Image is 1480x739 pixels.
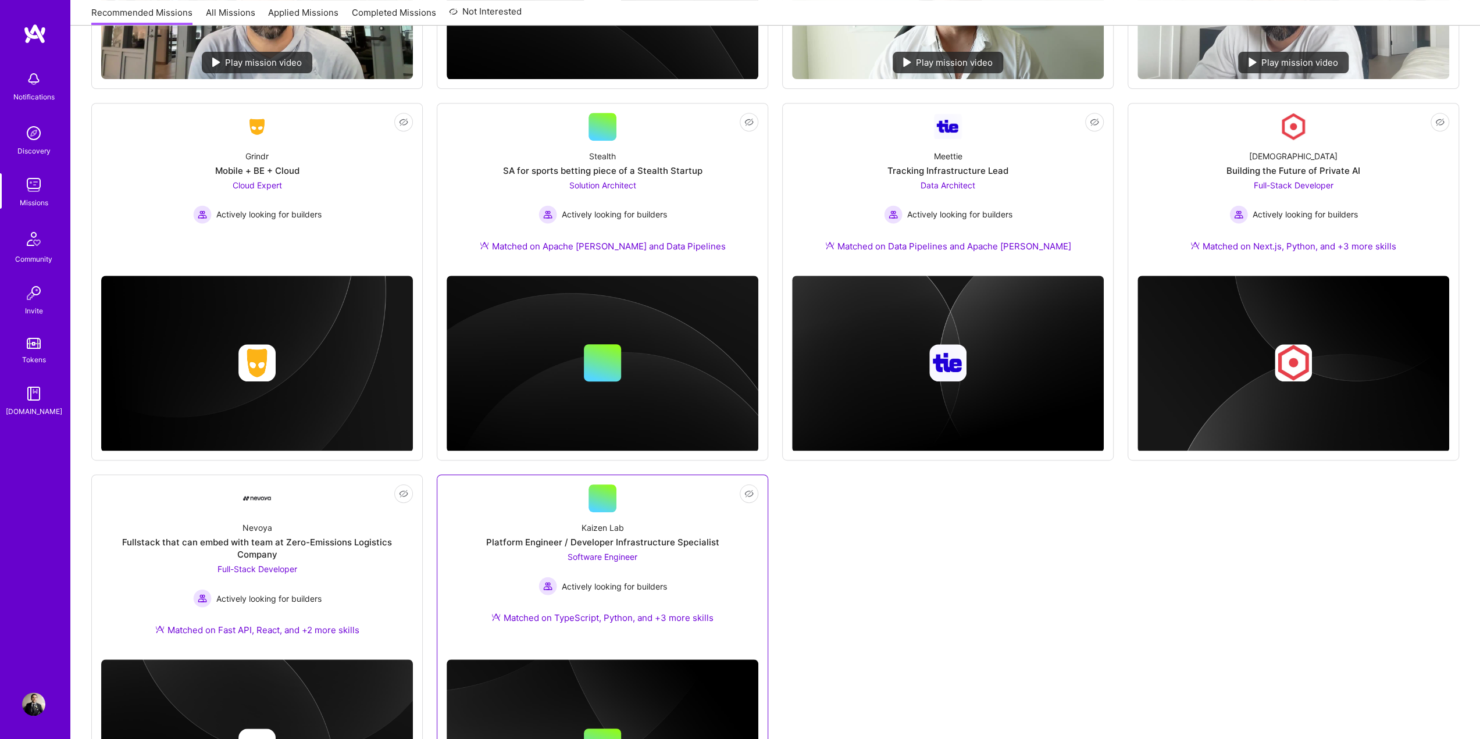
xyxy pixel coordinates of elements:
div: Notifications [13,91,55,103]
a: Company LogoNevoyaFullstack that can embed with team at Zero-Emissions Logistics CompanyFull-Stac... [101,484,413,650]
img: Actively looking for builders [193,589,212,608]
img: Actively looking for builders [538,205,557,224]
i: icon EyeClosed [1090,117,1099,127]
div: Fullstack that can embed with team at Zero-Emissions Logistics Company [101,536,413,561]
i: icon EyeClosed [399,489,408,498]
img: cover [792,276,1104,452]
a: Company LogoMeettieTracking Infrastructure LeadData Architect Actively looking for buildersActive... [792,113,1104,266]
img: play [1249,58,1257,67]
img: logo [23,23,47,44]
div: Matched on Data Pipelines and Apache [PERSON_NAME] [825,240,1071,252]
div: SA for sports betting piece of a Stealth Startup [503,165,702,177]
img: Ateam Purple Icon [1190,241,1200,250]
span: Actively looking for builders [216,592,322,605]
img: Company Logo [243,116,271,137]
img: Actively looking for builders [193,205,212,224]
div: Platform Engineer / Developer Infrastructure Specialist [486,536,719,548]
a: Not Interested [449,5,522,26]
div: Play mission video [202,52,312,73]
img: Ateam Purple Icon [155,624,165,634]
img: Company Logo [243,484,271,512]
img: tokens [27,338,41,349]
div: Matched on Fast API, React, and +2 more skills [155,624,359,636]
span: Data Architect [921,180,975,190]
div: Tracking Infrastructure Lead [887,165,1008,177]
i: icon EyeClosed [1435,117,1445,127]
img: User Avatar [22,692,45,716]
i: icon EyeClosed [744,117,754,127]
span: Actively looking for builders [1253,208,1358,220]
div: Missions [20,197,48,209]
div: Meettie [934,150,962,162]
img: Company Logo [1279,113,1307,141]
a: Recommended Missions [91,6,192,26]
img: bell [22,67,45,91]
img: Actively looking for builders [884,205,903,224]
span: Full-Stack Developer [217,564,297,574]
span: Software Engineer [568,552,637,562]
img: Ateam Purple Icon [491,612,501,622]
div: Kaizen Lab [582,522,624,534]
img: teamwork [22,173,45,197]
img: play [212,58,220,67]
span: Cloud Expert [233,180,282,190]
div: Play mission video [893,52,1003,73]
a: Kaizen LabPlatform Engineer / Developer Infrastructure SpecialistSoftware Engineer Actively looki... [447,484,758,650]
img: Company logo [238,344,276,381]
div: Grindr [245,150,269,162]
img: Ateam Purple Icon [825,241,834,250]
img: Company logo [1275,344,1312,381]
div: Discovery [17,145,51,157]
i: icon EyeClosed [744,489,754,498]
a: All Missions [206,6,255,26]
a: User Avatar [19,692,48,716]
a: Completed Missions [352,6,436,26]
div: Matched on TypeScript, Python, and +3 more skills [491,612,714,624]
a: Company LogoGrindrMobile + BE + CloudCloud Expert Actively looking for buildersActively looking f... [101,113,413,266]
img: Actively looking for builders [538,577,557,595]
div: Matched on Next.js, Python, and +3 more skills [1190,240,1396,252]
span: Actively looking for builders [562,208,667,220]
div: Play mission video [1238,52,1349,73]
a: StealthSA for sports betting piece of a Stealth StartupSolution Architect Actively looking for bu... [447,113,758,266]
img: Company Logo [934,114,962,139]
div: Nevoya [242,522,272,534]
a: Company Logo[DEMOGRAPHIC_DATA]Building the Future of Private AIFull-Stack Developer Actively look... [1137,113,1449,266]
span: Full-Stack Developer [1254,180,1333,190]
img: Company logo [929,344,967,381]
div: [DEMOGRAPHIC_DATA] [1249,150,1338,162]
span: Actively looking for builders [562,580,667,592]
img: play [903,58,911,67]
img: discovery [22,122,45,145]
img: Invite [22,281,45,305]
a: Applied Missions [268,6,338,26]
div: Tokens [22,354,46,366]
img: Actively looking for builders [1229,205,1248,224]
img: guide book [22,382,45,405]
div: [DOMAIN_NAME] [6,405,62,417]
div: Invite [25,305,43,317]
img: Ateam Purple Icon [480,241,489,250]
div: Matched on Apache [PERSON_NAME] and Data Pipelines [480,240,726,252]
span: Actively looking for builders [907,208,1012,220]
div: Community [15,253,52,265]
img: Community [20,225,48,253]
div: Stealth [589,150,616,162]
i: icon EyeClosed [399,117,408,127]
img: cover [101,276,413,452]
div: Building the Future of Private AI [1226,165,1360,177]
span: Solution Architect [569,180,636,190]
img: cover [447,276,758,452]
div: Mobile + BE + Cloud [215,165,299,177]
span: Actively looking for builders [216,208,322,220]
img: cover [1137,276,1449,452]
